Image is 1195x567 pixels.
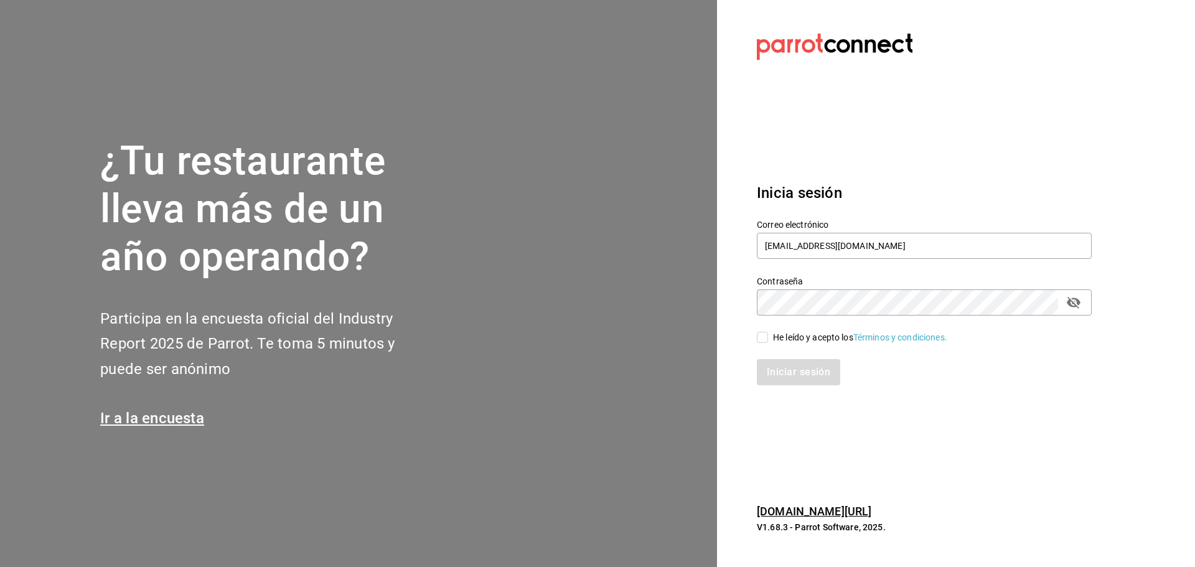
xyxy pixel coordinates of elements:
[757,220,1092,229] label: Correo electrónico
[853,332,947,342] a: Términos y condiciones.
[757,505,871,518] a: [DOMAIN_NAME][URL]
[757,182,1092,204] h3: Inicia sesión
[757,277,1092,286] label: Contraseña
[773,331,947,344] div: He leído y acepto los
[100,410,204,427] a: Ir a la encuesta
[100,306,436,382] h2: Participa en la encuesta oficial del Industry Report 2025 de Parrot. Te toma 5 minutos y puede se...
[1063,292,1084,313] button: passwordField
[757,521,1092,533] p: V1.68.3 - Parrot Software, 2025.
[100,138,436,281] h1: ¿Tu restaurante lleva más de un año operando?
[757,233,1092,259] input: Ingresa tu correo electrónico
